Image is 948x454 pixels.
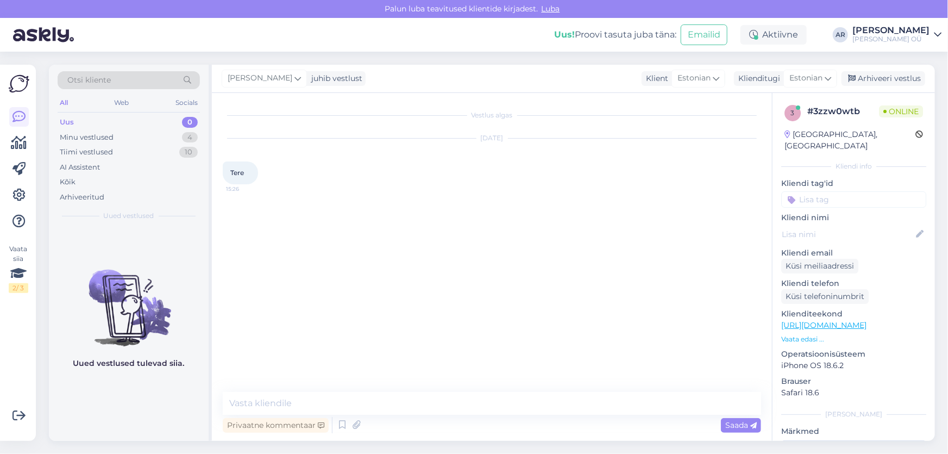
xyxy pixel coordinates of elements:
div: Kliendi info [781,161,926,171]
div: Küsi meiliaadressi [781,259,858,273]
a: [URL][DOMAIN_NAME] [781,320,867,330]
p: Kliendi tag'id [781,178,926,189]
p: Klienditeekond [781,308,926,320]
div: Aktiivne [740,25,807,45]
div: [GEOGRAPHIC_DATA], [GEOGRAPHIC_DATA] [784,129,915,152]
div: # 3zzw0wtb [807,105,879,118]
div: Vestlus algas [223,110,761,120]
b: Uus! [554,29,575,40]
div: Proovi tasuta juba täna: [554,28,676,41]
p: Kliendi telefon [781,278,926,289]
div: Vaata siia [9,244,28,293]
div: Tiimi vestlused [60,147,113,158]
p: Kliendi email [781,247,926,259]
p: Brauser [781,376,926,387]
div: [DATE] [223,133,761,143]
span: Luba [538,4,563,14]
span: Otsi kliente [67,74,111,86]
div: Minu vestlused [60,132,114,143]
p: Vaata edasi ... [781,334,926,344]
div: Klienditugi [734,73,780,84]
div: Arhiveeri vestlus [842,71,925,86]
a: [PERSON_NAME][PERSON_NAME] OÜ [852,26,941,43]
div: Arhiveeritud [60,192,104,203]
div: 0 [182,117,198,128]
span: Tere [230,169,244,177]
div: [PERSON_NAME] [852,26,930,35]
div: Uus [60,117,74,128]
p: Operatsioonisüsteem [781,349,926,360]
div: Socials [173,96,200,110]
div: juhib vestlust [307,73,362,84]
input: Lisa nimi [782,228,914,240]
span: Uued vestlused [104,211,154,221]
span: Estonian [789,72,823,84]
div: Küsi telefoninumbrit [781,289,869,304]
span: Estonian [677,72,711,84]
span: [PERSON_NAME] [228,72,292,84]
div: Privaatne kommentaar [223,418,329,433]
div: [PERSON_NAME] [781,409,926,419]
div: AR [833,27,848,42]
p: Kliendi nimi [781,212,926,223]
span: Saada [725,420,757,430]
div: 10 [179,147,198,158]
p: Märkmed [781,426,926,437]
div: [PERSON_NAME] OÜ [852,35,930,43]
p: Safari 18.6 [781,387,926,399]
img: Askly Logo [9,73,29,94]
span: 15:26 [226,185,267,193]
input: Lisa tag [781,191,926,208]
div: Web [112,96,131,110]
div: 4 [182,132,198,143]
button: Emailid [681,24,727,45]
div: AI Assistent [60,162,100,173]
span: Online [879,105,923,117]
p: iPhone OS 18.6.2 [781,360,926,371]
span: 3 [791,109,795,117]
div: All [58,96,70,110]
div: Kõik [60,177,76,188]
div: Klient [642,73,668,84]
img: No chats [49,250,209,348]
p: Uued vestlused tulevad siia. [73,358,185,369]
div: 2 / 3 [9,283,28,293]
